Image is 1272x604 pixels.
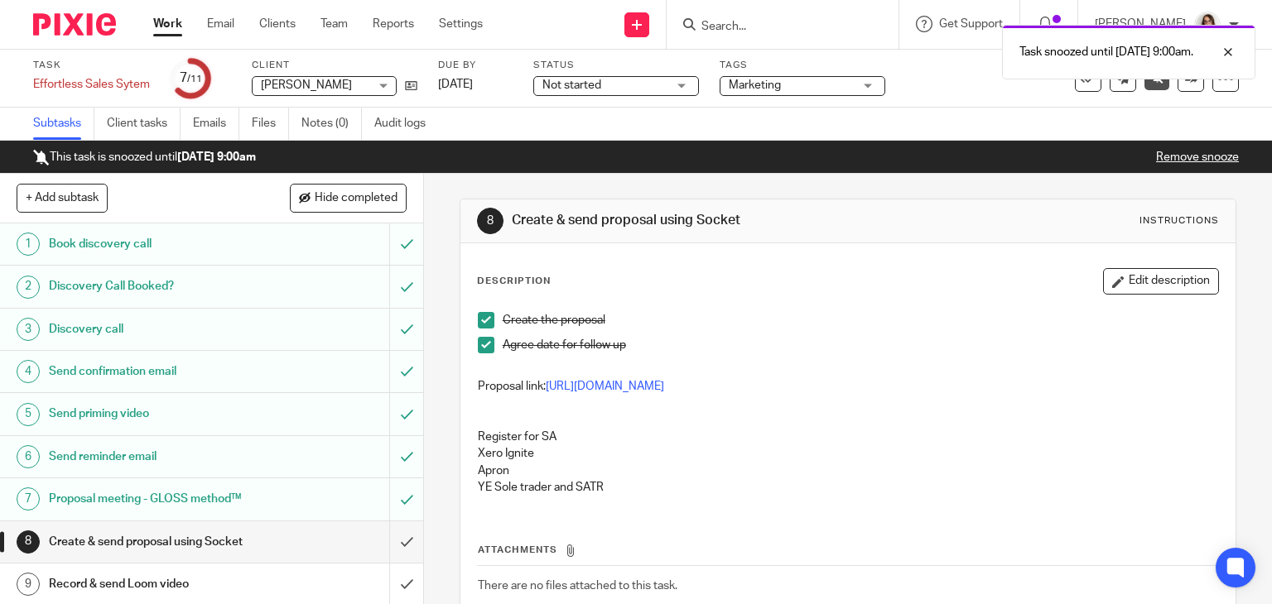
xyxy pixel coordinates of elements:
h1: Record & send Loom video [49,572,265,597]
p: Task snoozed until [DATE] 9:00am. [1019,44,1193,60]
div: 3 [17,318,40,341]
span: Not started [542,79,601,91]
span: There are no files attached to this task. [478,580,677,592]
label: Status [533,59,699,72]
p: This task is snoozed until [33,149,256,165]
div: 8 [17,530,40,554]
small: /11 [187,74,202,84]
a: Files [252,108,289,140]
label: Due by [438,59,513,72]
h1: Send confirmation email [49,359,265,384]
a: Clients [259,16,296,32]
p: Description [477,275,551,288]
h1: Send priming video [49,401,265,426]
div: Instructions [1139,214,1219,228]
h1: Book discovery call [49,232,265,256]
button: + Add subtask [17,184,108,212]
div: 1 [17,232,40,256]
a: Team [320,16,348,32]
a: Work [153,16,182,32]
p: Proposal link: [478,378,1219,395]
div: 9 [17,573,40,596]
a: Reports [373,16,414,32]
a: Remove snooze [1156,151,1239,163]
label: Task [33,59,150,72]
p: Apron [478,463,1219,479]
a: [URL][DOMAIN_NAME] [546,381,664,392]
p: Create the proposal [503,312,1219,328]
div: Effortless Sales Sytem [33,76,150,93]
img: Caroline%20-%20HS%20-%20LI.png [1194,12,1221,38]
button: Hide completed [290,184,407,212]
a: Settings [439,16,483,32]
span: [PERSON_NAME] [261,79,352,91]
p: Agree date for follow up [503,337,1219,353]
span: Hide completed [315,192,397,205]
label: Client [252,59,417,72]
div: 4 [17,360,40,383]
div: 8 [477,208,503,234]
a: Email [207,16,234,32]
img: Pixie [33,13,116,36]
b: [DATE] 9:00am [177,151,256,163]
span: [DATE] [438,79,473,90]
a: Emails [193,108,239,140]
h1: Send reminder email [49,444,265,469]
div: 7 [17,487,40,511]
h1: Create & send proposal using Socket [49,530,265,554]
a: Audit logs [374,108,438,140]
h1: Discovery Call Booked? [49,274,265,299]
h1: Create & send proposal using Socket [512,212,883,229]
span: Attachments [478,545,557,554]
a: Subtasks [33,108,94,140]
a: Notes (0) [301,108,362,140]
p: Register for SA [478,429,1219,445]
p: YE Sole trader and SATR [478,479,1219,496]
h1: Discovery call [49,317,265,342]
p: Xero Ignite [478,445,1219,462]
span: Marketing [729,79,781,91]
div: 6 [17,445,40,468]
a: Client tasks [107,108,181,140]
button: Edit description [1103,268,1219,295]
div: 7 [180,69,202,88]
div: 2 [17,276,40,299]
h1: Proposal meeting - GLOSS method™ [49,487,265,511]
div: 5 [17,403,40,426]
